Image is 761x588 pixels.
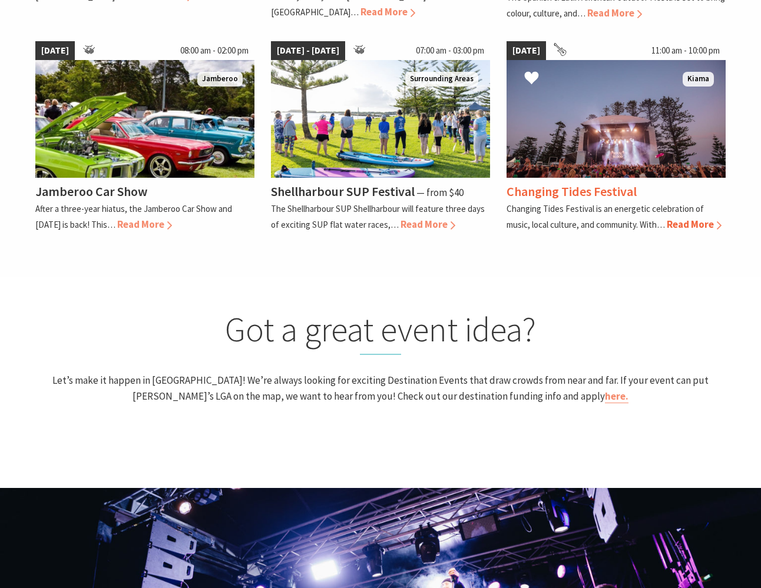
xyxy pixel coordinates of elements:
h4: Jamberoo Car Show [35,183,147,200]
span: 08:00 am - 02:00 pm [174,41,254,60]
span: Read More [587,6,642,19]
a: [DATE] 11:00 am - 10:00 pm Changing Tides Main Stage Kiama Changing Tides Festival Changing Tides... [507,41,726,232]
img: Jodie Edwards Welcome to Country [271,60,490,178]
h2: Got a great event idea? [32,309,729,355]
a: [DATE] 08:00 am - 02:00 pm Jamberoo Car Show Jamberoo Jamberoo Car Show After a three-year hiatus... [35,41,254,232]
img: Jamberoo Car Show [35,60,254,178]
span: ⁠— from $40 [416,186,464,199]
span: Surrounding Areas [405,72,478,87]
h4: Changing Tides Festival [507,183,637,200]
span: Read More [360,5,415,18]
span: 11:00 am - 10:00 pm [646,41,726,60]
span: Jamberoo [197,72,243,87]
span: Kiama [683,72,714,87]
p: The Shellharbour SUP Shellharbour will feature three days of exciting SUP flat water races,… [271,203,485,230]
span: [DATE] - [DATE] [271,41,345,60]
span: Read More [117,218,172,231]
span: [DATE] [35,41,75,60]
a: here. [605,390,628,403]
span: Read More [667,218,722,231]
button: Click to Favourite Changing Tides Festival [512,59,551,99]
p: Changing Tides Festival is an energetic celebration of music, local culture, and community. With… [507,203,704,230]
h4: Shellharbour SUP Festival [271,183,415,200]
img: Changing Tides Main Stage [507,60,726,178]
span: [DATE] [507,41,546,60]
a: [DATE] - [DATE] 07:00 am - 03:00 pm Jodie Edwards Welcome to Country Surrounding Areas Shellharbo... [271,41,490,232]
span: 07:00 am - 03:00 pm [410,41,490,60]
p: After a three-year hiatus, the Jamberoo Car Show and [DATE] is back! This… [35,203,232,230]
span: Read More [401,218,455,231]
p: Let’s make it happen in [GEOGRAPHIC_DATA]! We’re always looking for exciting Destination Events t... [32,373,729,404]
